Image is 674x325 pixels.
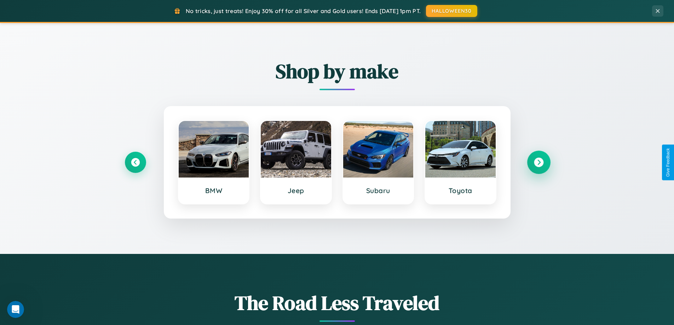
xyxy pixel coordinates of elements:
h3: Toyota [432,186,489,195]
h3: Jeep [268,186,324,195]
h3: Subaru [350,186,407,195]
div: Give Feedback [666,148,670,177]
h1: The Road Less Traveled [125,289,549,317]
button: HALLOWEEN30 [426,5,477,17]
h3: BMW [186,186,242,195]
span: No tricks, just treats! Enjoy 30% off for all Silver and Gold users! Ends [DATE] 1pm PT. [186,7,421,14]
h2: Shop by make [125,58,549,85]
iframe: Intercom live chat [7,301,24,318]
